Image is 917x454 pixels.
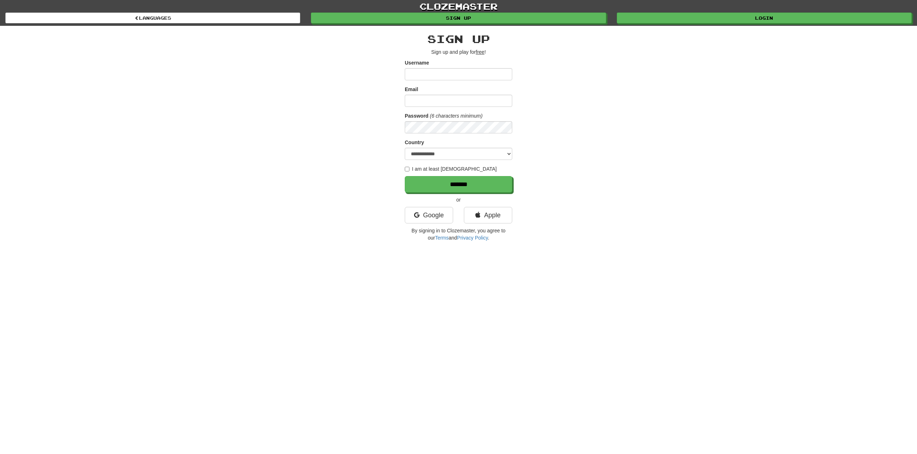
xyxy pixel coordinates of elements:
[464,207,512,223] a: Apple
[405,33,512,45] h2: Sign up
[457,235,488,241] a: Privacy Policy
[405,207,453,223] a: Google
[476,49,484,55] u: free
[5,13,300,23] a: Languages
[405,86,418,93] label: Email
[405,139,424,146] label: Country
[405,165,497,172] label: I am at least [DEMOGRAPHIC_DATA]
[405,48,512,56] p: Sign up and play for !
[405,227,512,241] p: By signing in to Clozemaster, you agree to our and .
[405,59,429,66] label: Username
[430,113,482,119] em: (6 characters minimum)
[405,112,428,119] label: Password
[435,235,448,241] a: Terms
[311,13,606,23] a: Sign up
[405,167,409,171] input: I am at least [DEMOGRAPHIC_DATA]
[405,196,512,203] p: or
[617,13,912,23] a: Login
